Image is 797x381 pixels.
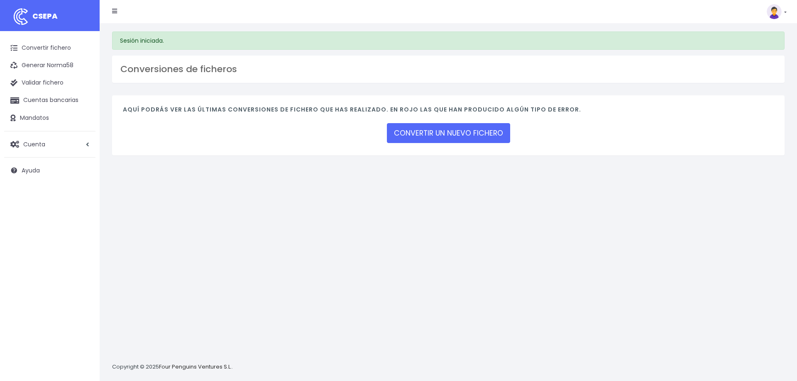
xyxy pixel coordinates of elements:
a: CONVERTIR UN NUEVO FICHERO [387,123,510,143]
h3: Conversiones de ficheros [120,64,776,75]
a: Generar Norma58 [4,57,95,74]
a: Ayuda [4,162,95,179]
img: logo [10,6,31,27]
p: Copyright © 2025 . [112,363,233,371]
h4: Aquí podrás ver las últimas conversiones de fichero que has realizado. En rojo las que han produc... [123,106,774,117]
img: profile [767,4,782,19]
span: Cuenta [23,140,45,148]
a: Validar fichero [4,74,95,92]
span: Ayuda [22,166,40,175]
a: Cuenta [4,136,95,153]
span: CSEPA [32,11,58,21]
a: Mandatos [4,109,95,127]
a: Four Penguins Ventures S.L. [159,363,232,371]
div: Sesión iniciada. [112,32,785,50]
a: Convertir fichero [4,39,95,57]
a: Cuentas bancarias [4,92,95,109]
